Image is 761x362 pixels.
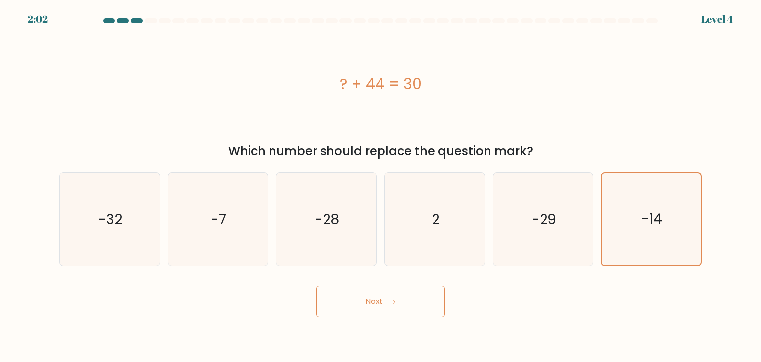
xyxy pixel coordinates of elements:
text: -28 [315,209,340,229]
div: 2:02 [28,12,48,27]
text: -32 [99,209,123,229]
text: 2 [432,209,439,229]
text: -14 [642,210,663,229]
div: ? + 44 = 30 [59,73,702,95]
button: Next [316,286,445,317]
div: Level 4 [701,12,733,27]
text: -29 [532,209,556,229]
text: -7 [211,209,226,229]
div: Which number should replace the question mark? [65,142,696,160]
